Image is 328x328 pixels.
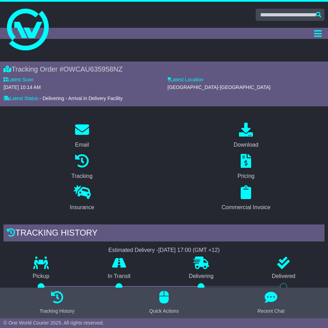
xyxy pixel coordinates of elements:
[168,84,271,90] span: [GEOGRAPHIC_DATA]-[GEOGRAPHIC_DATA]
[75,141,89,149] div: Email
[3,84,41,90] span: [DATE] 10:14 AM
[238,172,255,180] div: Pricing
[222,203,270,212] div: Commercial Invoice
[67,151,97,183] a: Tracking
[71,120,94,151] a: Email
[145,291,183,315] button: Quick Actions
[160,273,243,279] p: Delivering
[40,307,75,315] div: Tracking History
[65,183,99,214] a: Insurance
[253,291,289,315] button: Recent Chat
[149,307,179,315] div: Quick Actions
[243,273,325,279] p: Delivered
[3,224,325,243] div: Tracking history
[70,203,94,212] div: Insurance
[234,141,258,149] div: Download
[3,96,38,101] label: Latest Status
[42,96,122,101] span: Delivering - Arrival in Delivery Facility
[71,172,93,180] div: Tracking
[168,77,203,83] label: Latest Location
[3,320,104,326] span: © One World Courier 2025. All rights reserved.
[158,247,220,253] div: [DATE] 17:00 (GMT +12)
[35,291,79,315] button: Tracking History
[63,65,122,73] span: OWCAU635958NZ
[3,247,325,253] div: Estimated Delivery -
[229,120,263,151] a: Download
[79,273,160,279] p: In Transit
[257,307,285,315] div: Recent Chat
[3,65,325,73] div: Tracking Order #
[3,77,33,83] label: Latest Scan
[217,183,275,214] a: Commercial Invoice
[3,273,79,279] p: Pickup
[233,151,259,183] a: Pricing
[311,28,325,39] button: Toggle navigation
[40,96,41,101] span: -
